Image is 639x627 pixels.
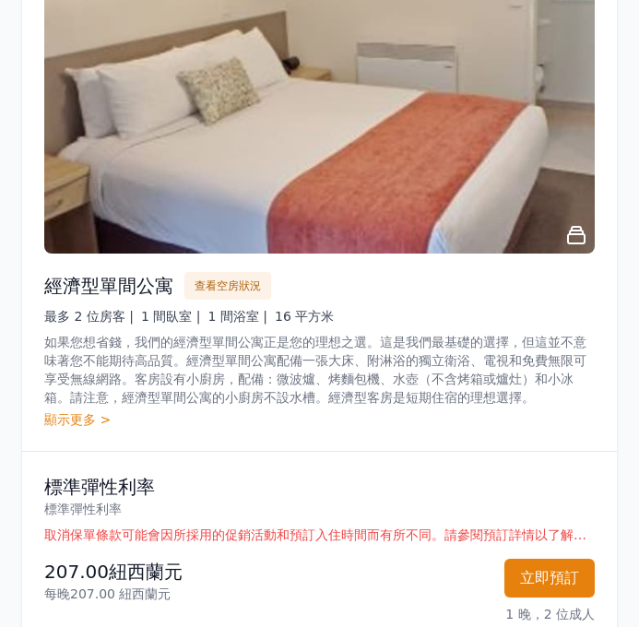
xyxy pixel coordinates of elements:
[44,412,111,427] font: 顯示更多 >
[505,607,595,621] font: 1 晚，2 位成人
[504,559,595,597] button: 立即預訂
[44,275,173,297] font: 經濟型單間公寓
[70,586,171,601] font: 207.00 紐西蘭元
[520,569,579,586] font: 立即預訂
[44,502,122,516] font: 標準彈性利率
[141,309,201,324] font: 1 間臥室 |
[44,309,134,324] font: 最多 2 位房客 |
[275,309,334,324] font: 16 平方米
[44,335,586,405] font: 如果您想省錢，我們的經濟型單間公寓正是您的理想之選。這是我們最基礎的選擇，但這並不意味著您不能期待高品質。經濟型單間公寓配備一張大床、附淋浴的獨立衛浴、電視和免費無限可享受無線網路。客房設有小廚...
[195,279,261,292] font: 查看空房狀況
[44,561,183,583] font: 207.00紐西蘭元
[44,476,155,498] font: 標準彈性利率
[208,309,268,324] font: 1 間浴室 |
[184,272,271,300] button: 查看空房狀況
[44,586,70,601] font: 每晚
